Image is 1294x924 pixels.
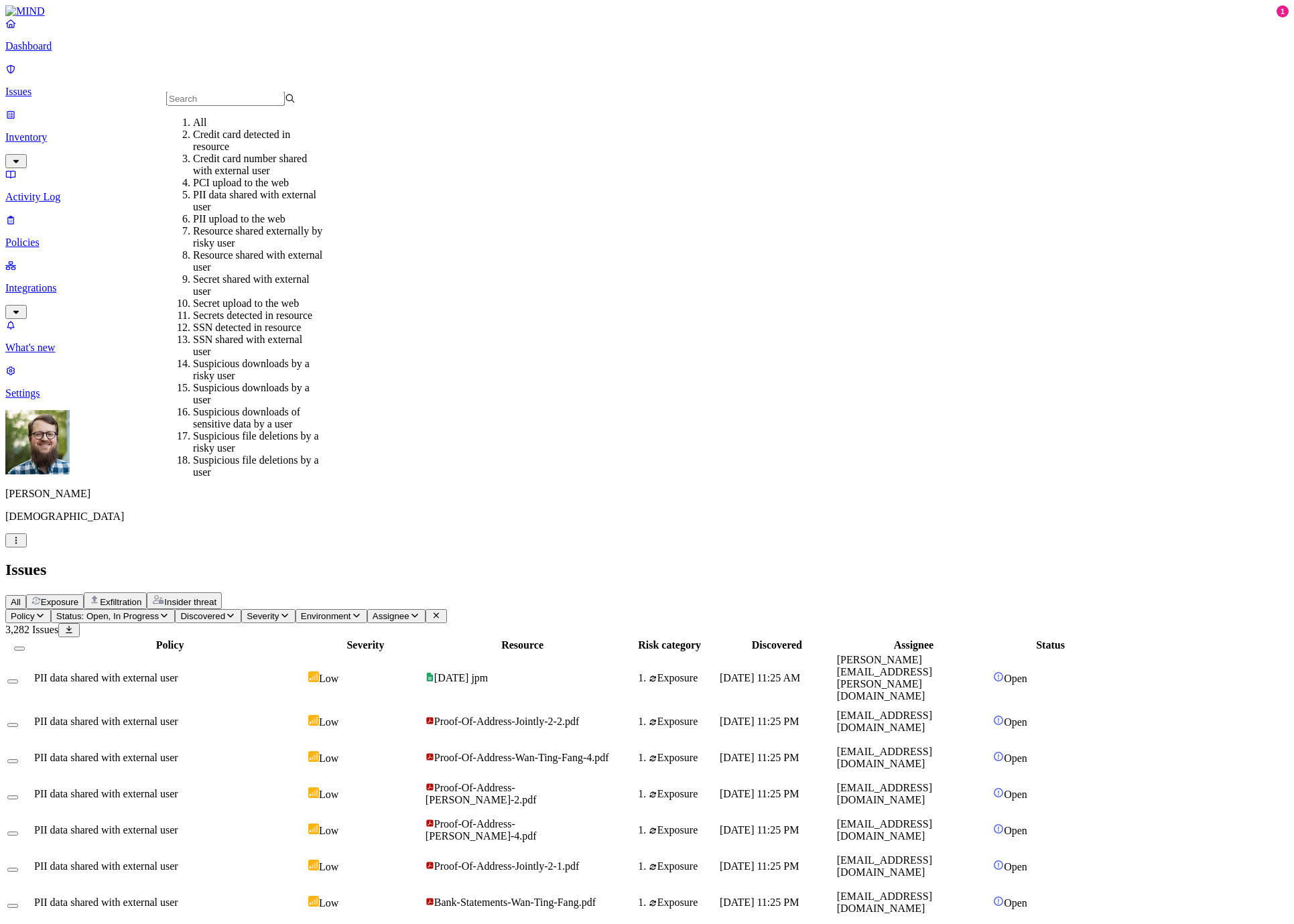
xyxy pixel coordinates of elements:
span: [PERSON_NAME][EMAIL_ADDRESS][PERSON_NAME][DOMAIN_NAME] [837,654,932,702]
span: Open [1004,789,1027,800]
img: Rick Heil [5,410,70,474]
span: Exposure [41,597,78,607]
img: severity-low [308,896,319,907]
p: Integrations [5,282,1289,294]
div: PII data shared with external user [193,189,322,213]
button: Select row [7,795,18,799]
img: adobe-pdf [426,861,434,870]
p: Settings [5,387,1289,399]
img: status-open [993,860,1004,870]
span: [DATE] 11:25 PM [720,824,799,836]
span: Proof-Of-Address-Jointly-2-2.pdf [434,716,579,727]
a: Integrations [5,259,1289,317]
div: Exposure [649,897,717,909]
span: [DATE] 11:25 AM [720,672,800,683]
span: Status: Open, In Progress [56,611,159,621]
span: [EMAIL_ADDRESS][DOMAIN_NAME] [837,818,932,842]
a: What's new [5,319,1289,354]
a: Activity Log [5,168,1289,203]
span: Insider threat [164,597,216,607]
input: Search [166,92,285,106]
div: Suspicious file deletions by a risky user [193,430,322,454]
img: status-open [993,715,1004,726]
div: Discovered [720,639,834,651]
div: Suspicious downloads of sensitive data by a user [193,406,322,430]
span: [EMAIL_ADDRESS][DOMAIN_NAME] [837,854,932,878]
a: Settings [5,365,1289,399]
a: Policies [5,214,1289,249]
span: Low [319,825,338,836]
span: [EMAIL_ADDRESS][DOMAIN_NAME] [837,710,932,733]
span: Open [1004,861,1027,872]
span: Low [319,861,338,872]
div: Secret shared with external user [193,273,322,298]
a: MIND [5,5,1289,17]
span: Policy [11,611,35,621]
span: [DATE] 11:25 PM [720,860,799,872]
span: Open [1004,752,1027,764]
span: PII data shared with external user [34,788,178,799]
span: Proof-Of-Address-[PERSON_NAME]-4.pdf [426,818,537,842]
button: Select row [7,904,18,908]
button: Select all [14,647,25,651]
span: Open [1004,673,1027,684]
p: What's new [5,342,1289,354]
div: SSN detected in resource [193,322,322,334]
div: Risk category [622,639,717,651]
p: Dashboard [5,40,1289,52]
span: [EMAIL_ADDRESS][DOMAIN_NAME] [837,782,932,805]
div: Resource [426,639,619,651]
p: Issues [5,86,1289,98]
div: Exposure [649,824,717,836]
span: [DATE] 11:25 PM [720,788,799,799]
span: PII data shared with external user [34,672,178,683]
img: severity-low [308,860,319,870]
span: Exfiltration [100,597,141,607]
span: PII data shared with external user [34,824,178,836]
span: Bank-Statements-Wan-Ting-Fang.pdf [434,897,596,908]
span: Assignee [373,611,409,621]
img: severity-low [308,751,319,762]
button: Select row [7,723,18,727]
button: Select row [7,832,18,836]
img: status-open [993,823,1004,834]
div: Resource shared with external user [193,249,322,273]
a: Dashboard [5,17,1289,52]
span: PII data shared with external user [34,860,178,872]
div: All [193,117,322,129]
p: Policies [5,237,1289,249]
img: severity-low [308,787,319,798]
div: PCI upload to the web [193,177,322,189]
img: adobe-pdf [426,783,434,791]
button: Select row [7,759,18,763]
div: Status [993,639,1108,651]
div: Exposure [649,860,717,872]
img: MIND [5,5,45,17]
div: Assignee [837,639,990,651]
p: [PERSON_NAME] [5,488,1289,500]
div: Secrets detected in resource [193,310,322,322]
img: status-open [993,896,1004,907]
img: google-sheets [426,673,434,681]
p: [DEMOGRAPHIC_DATA] [5,511,1289,523]
div: Credit card number shared with external user [193,153,322,177]
span: Discovered [180,611,225,621]
span: All [11,597,21,607]
span: Open [1004,897,1027,909]
p: Activity Log [5,191,1289,203]
a: Issues [5,63,1289,98]
img: adobe-pdf [426,716,434,725]
img: severity-low [308,715,319,726]
div: Credit card detected in resource [193,129,322,153]
div: Exposure [649,672,717,684]
div: Exposure [649,716,717,728]
span: Low [319,752,338,764]
h2: Issues [5,561,1289,579]
span: Severity [247,611,279,621]
img: status-open [993,671,1004,682]
span: [DATE] 11:25 PM [720,716,799,727]
span: Low [319,789,338,800]
span: [DATE] 11:25 PM [720,897,799,908]
span: PII data shared with external user [34,897,178,908]
button: Select row [7,868,18,872]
